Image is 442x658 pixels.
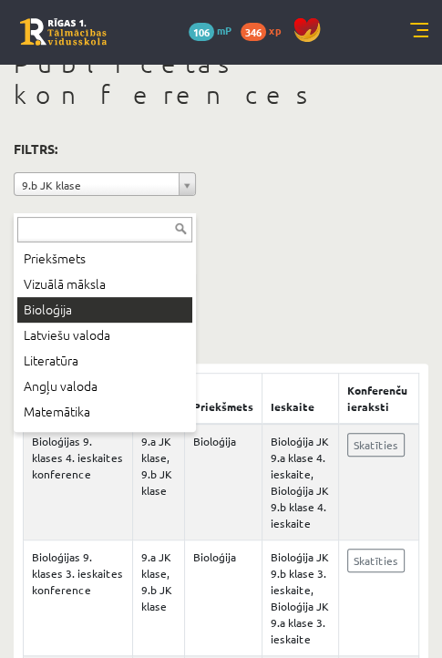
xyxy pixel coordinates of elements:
div: Bioloģija [17,297,192,323]
div: Matemātika [17,399,192,425]
div: Literatūra [17,348,192,374]
div: Latviešu valoda [17,323,192,348]
div: Angļu valoda [17,374,192,399]
div: Priekšmets [17,246,192,272]
div: Latvijas un pasaules vēsture [17,425,192,450]
div: Vizuālā māksla [17,272,192,297]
